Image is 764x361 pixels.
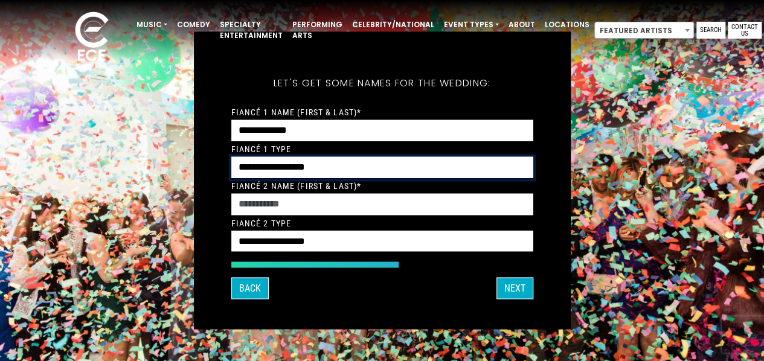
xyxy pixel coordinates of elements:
label: Fiancé 1 Type [231,144,292,155]
a: Music [132,14,172,35]
button: Next [496,278,533,299]
label: Fiancé 1 Name (First & Last)* [231,107,361,118]
a: Event Types [439,14,504,35]
a: Celebrity/National [347,14,439,35]
a: Locations [540,14,594,35]
button: Back [231,278,269,299]
img: ece_new_logo_whitev2-1.png [62,8,122,67]
a: Performing Arts [287,14,347,46]
span: Featured Artists [595,22,693,39]
a: Contact Us [728,22,762,39]
a: Comedy [172,14,215,35]
a: Search [696,22,725,39]
label: Fiancé 2 Type [231,217,292,228]
a: About [504,14,540,35]
h5: Let's get some names for the wedding: [231,62,533,105]
a: Specialty Entertainment [215,14,287,46]
label: Fiancé 2 Name (First & Last)* [231,180,361,191]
